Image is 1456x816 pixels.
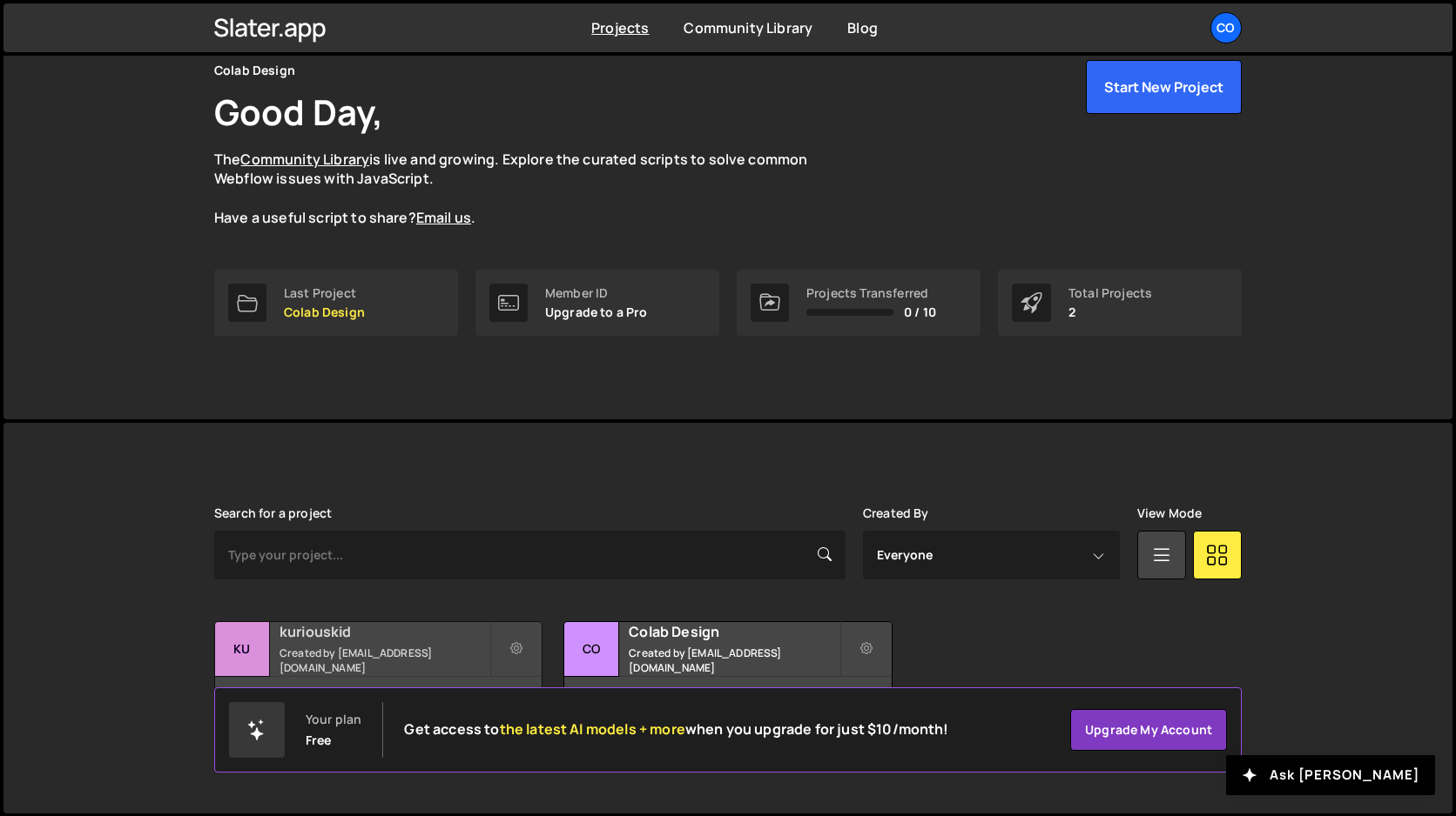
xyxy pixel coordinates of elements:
a: Projects [591,18,649,37]
div: Free [306,733,332,747]
a: ku kuriouskid Created by [EMAIL_ADDRESS][DOMAIN_NAME] 3 pages, last updated by [DATE] [214,621,543,730]
small: Created by [EMAIL_ADDRESS][DOMAIN_NAME] [629,645,839,675]
button: Start New Project [1086,60,1242,114]
div: Your plan [306,712,361,726]
a: Last Project Colab Design [214,270,458,336]
div: Projects Transferred [806,286,936,300]
div: Member ID [545,286,648,300]
button: Ask [PERSON_NAME] [1226,755,1435,795]
input: Type your project... [214,531,846,579]
div: ku [215,622,270,677]
h1: Good Day, [214,88,383,136]
h2: Colab Design [629,622,839,641]
div: Colab Design [214,60,295,81]
label: Search for a project [214,506,332,520]
h2: kuriouskid [280,622,489,641]
p: 2 [1068,305,1152,319]
a: Co [1210,12,1242,43]
small: Created by [EMAIL_ADDRESS][DOMAIN_NAME] [280,645,489,675]
span: 0 / 10 [904,305,936,319]
a: Blog [847,18,878,37]
div: Total Projects [1068,286,1152,300]
a: Email us [416,208,471,227]
a: Co Colab Design Created by [EMAIL_ADDRESS][DOMAIN_NAME] 2 pages, last updated by [DATE] [563,621,892,730]
div: 2 pages, last updated by [DATE] [564,677,891,729]
span: the latest AI models + more [500,719,685,739]
h2: Get access to when you upgrade for just $10/month! [404,721,948,738]
p: Upgrade to a Pro [545,305,648,319]
label: Created By [863,506,929,520]
label: View Mode [1137,506,1202,520]
div: Last Project [284,286,365,300]
p: The is live and growing. Explore the curated scripts to solve common Webflow issues with JavaScri... [214,150,841,228]
a: Community Library [240,150,369,169]
div: Co [564,622,619,677]
a: Community Library [684,18,812,37]
p: Colab Design [284,305,365,319]
div: 3 pages, last updated by [DATE] [215,677,542,729]
a: Upgrade my account [1070,709,1227,751]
